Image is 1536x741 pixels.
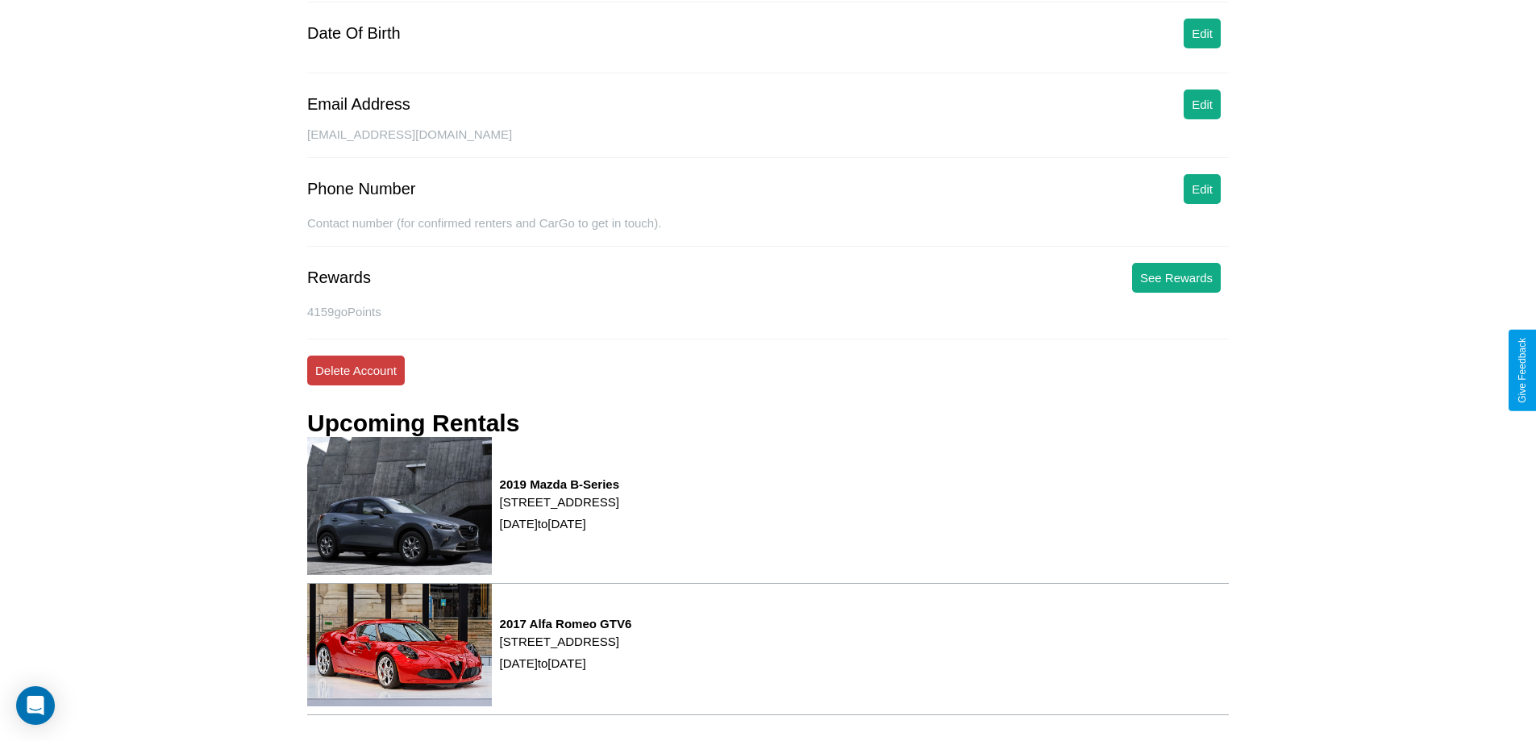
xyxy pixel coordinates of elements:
div: Give Feedback [1517,338,1528,403]
img: rental [307,437,492,575]
button: Edit [1184,90,1221,119]
p: [STREET_ADDRESS] [500,491,619,513]
p: [DATE] to [DATE] [500,652,632,674]
h3: 2019 Mazda B-Series [500,477,619,491]
div: Date Of Birth [307,24,401,43]
button: Edit [1184,19,1221,48]
div: Contact number (for confirmed renters and CarGo to get in touch). [307,216,1229,247]
div: Open Intercom Messenger [16,686,55,725]
div: Rewards [307,269,371,287]
p: [DATE] to [DATE] [500,513,619,535]
h3: Upcoming Rentals [307,410,519,437]
button: See Rewards [1132,263,1221,293]
p: 4159 goPoints [307,301,1229,323]
div: [EMAIL_ADDRESS][DOMAIN_NAME] [307,127,1229,158]
div: Email Address [307,95,410,114]
button: Edit [1184,174,1221,204]
div: Phone Number [307,180,416,198]
p: [STREET_ADDRESS] [500,631,632,652]
h3: 2017 Alfa Romeo GTV6 [500,617,632,631]
img: rental [307,584,492,706]
button: Delete Account [307,356,405,385]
